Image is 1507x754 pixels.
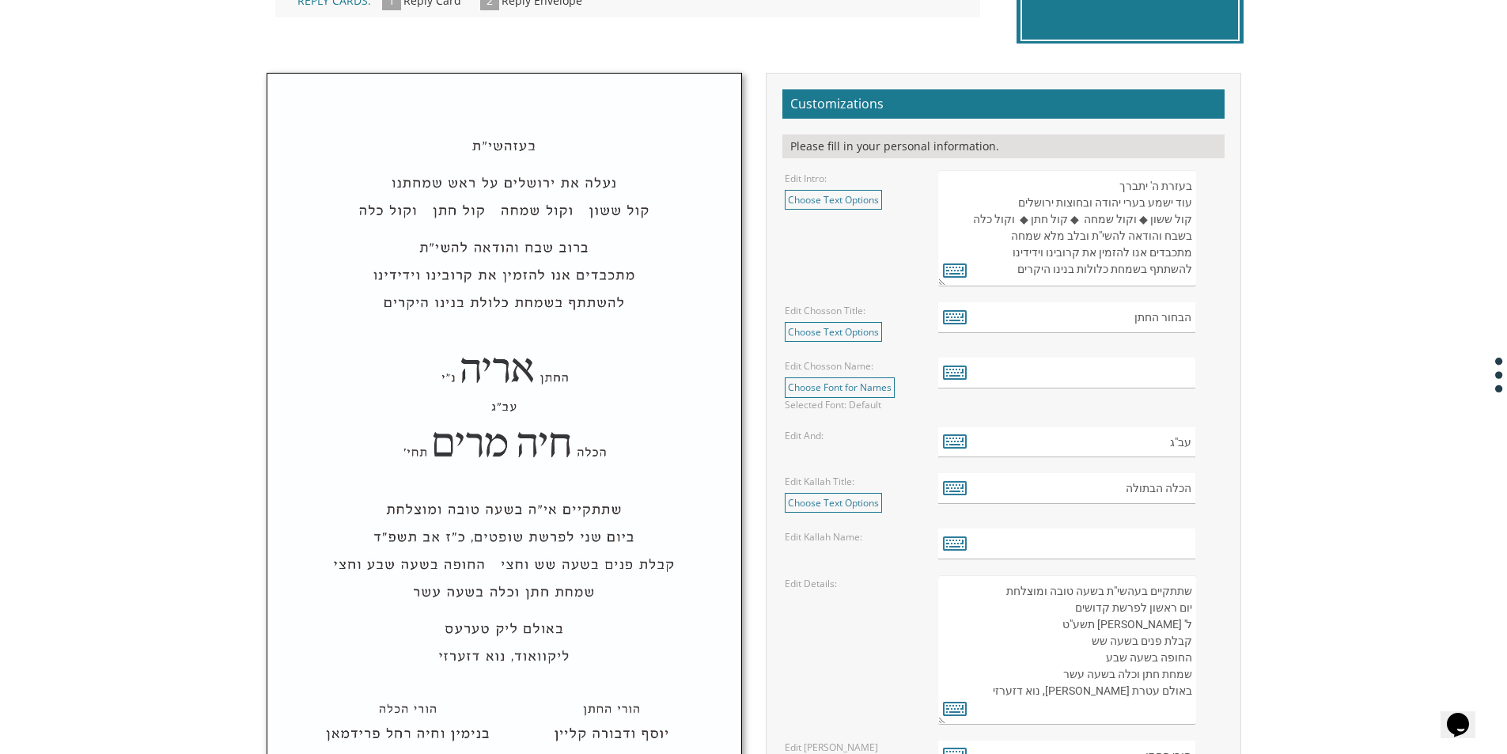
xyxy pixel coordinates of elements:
[785,530,862,544] label: Edit Kallah Name:
[785,359,873,373] label: Edit Chosson Name:
[785,304,865,317] label: Edit Chosson Title:
[1441,691,1491,738] iframe: chat widget
[782,135,1225,158] div: Please fill in your personal information.
[785,190,882,210] a: Choose Text Options
[785,172,827,185] label: Edit Intro:
[785,475,854,488] label: Edit Kallah Title:
[785,429,824,442] label: Edit And:
[938,575,1195,725] textarea: שתתקיים בעהשי"ת בשעה טובה ומוצלחת יום ראשון לפרשת קדושים ל' [PERSON_NAME] תשע"ט קבלת פנים בשעה שש...
[785,493,882,513] a: Choose Text Options
[938,170,1195,286] textarea: בעזרת ה' יתברך עוד ישמע בערי יהודה ובחוצות ירושלים קול ששון ◆ וקול שמחה ◆ קול חתן ◆ וקול כלה בשבח...
[785,398,914,411] div: Selected Font: Default
[782,89,1225,119] h2: Customizations
[785,577,837,590] label: Edit Details:
[785,322,882,342] a: Choose Text Options
[785,377,895,397] a: Choose Font for Names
